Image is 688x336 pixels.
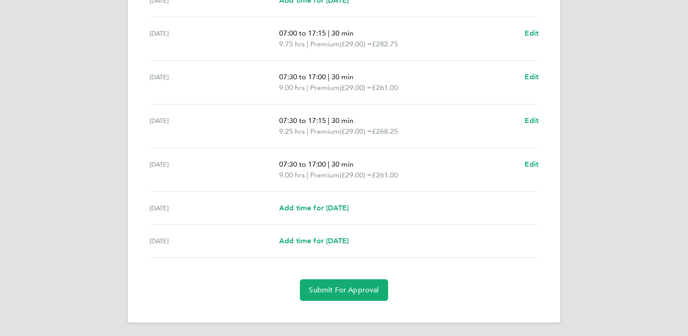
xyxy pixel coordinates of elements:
[372,83,398,92] span: £261.00
[339,40,372,48] span: (£29.00) =
[307,83,308,92] span: |
[525,160,539,168] span: Edit
[279,83,305,92] span: 9.00 hrs
[339,127,372,136] span: (£29.00) =
[525,29,539,37] span: Edit
[309,286,379,295] span: Submit For Approval
[331,29,353,37] span: 30 min
[300,279,388,301] button: Submit For Approval
[279,171,305,179] span: 9.00 hrs
[525,159,539,170] a: Edit
[372,171,398,179] span: £261.00
[149,72,279,93] div: [DATE]
[372,40,398,48] span: £282.75
[279,127,305,136] span: 9.25 hrs
[310,126,339,137] span: Premium
[328,29,330,37] span: |
[279,40,305,48] span: 9.75 hrs
[525,28,539,39] a: Edit
[331,116,353,125] span: 30 min
[149,28,279,50] div: [DATE]
[525,73,539,81] span: Edit
[525,116,539,125] span: Edit
[279,236,349,245] span: Add time for [DATE]
[339,171,372,179] span: (£29.00) =
[525,115,539,126] a: Edit
[307,171,308,179] span: |
[279,203,349,213] a: Add time for [DATE]
[279,29,326,37] span: 07:00 to 17:15
[372,127,398,136] span: £268.25
[331,160,353,168] span: 30 min
[525,72,539,82] a: Edit
[149,236,279,246] div: [DATE]
[328,73,330,81] span: |
[328,160,330,168] span: |
[279,204,349,212] span: Add time for [DATE]
[149,203,279,213] div: [DATE]
[279,116,326,125] span: 07:30 to 17:15
[307,127,308,136] span: |
[279,73,326,81] span: 07:30 to 17:00
[339,83,372,92] span: (£29.00) =
[149,159,279,181] div: [DATE]
[331,73,353,81] span: 30 min
[149,115,279,137] div: [DATE]
[310,170,339,181] span: Premium
[307,40,308,48] span: |
[310,82,339,93] span: Premium
[328,116,330,125] span: |
[310,39,339,50] span: Premium
[279,160,326,168] span: 07:30 to 17:00
[279,236,349,246] a: Add time for [DATE]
